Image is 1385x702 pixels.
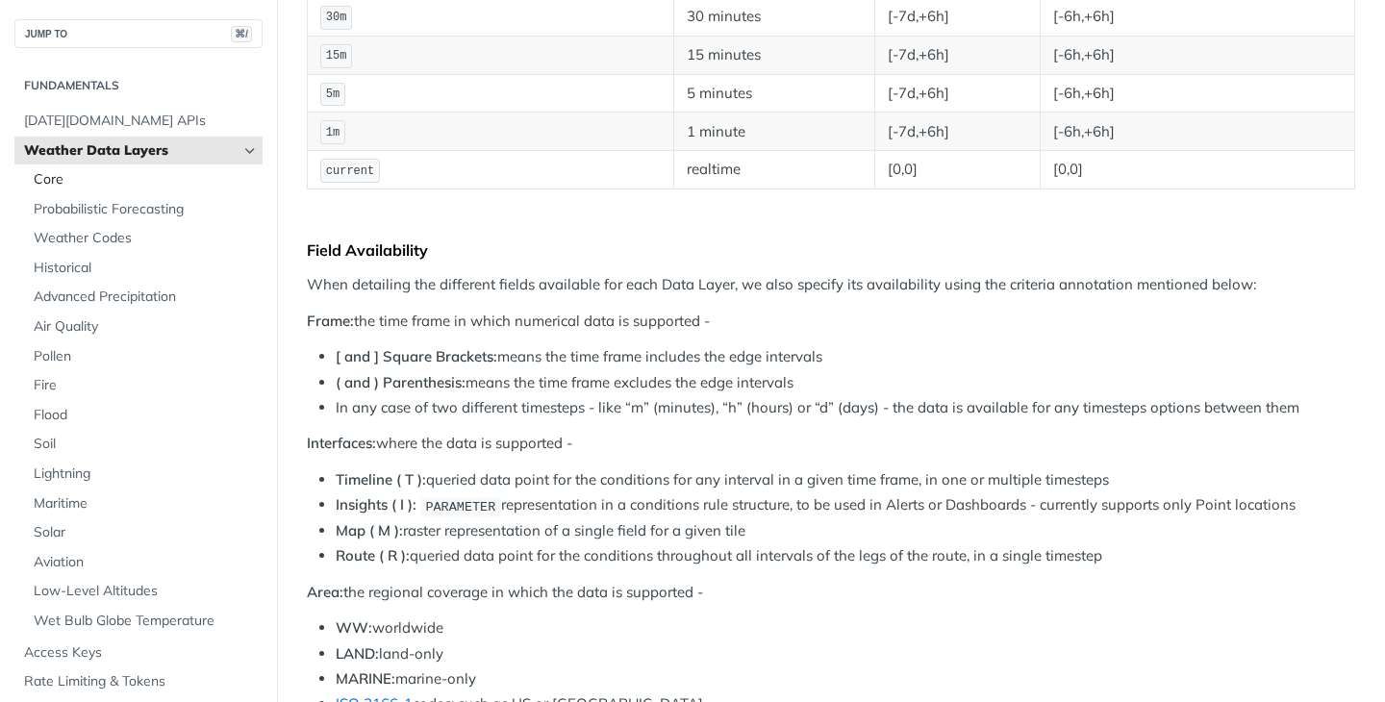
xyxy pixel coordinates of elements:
[24,548,263,577] a: Aviation
[336,644,379,663] strong: LAND:
[34,347,258,366] span: Pollen
[34,170,258,189] span: Core
[34,317,258,337] span: Air Quality
[307,583,343,601] strong: Area:
[24,607,263,636] a: Wet Bulb Globe Temperature
[874,113,1040,151] td: [-7d,+6h]
[326,88,340,101] span: 5m
[336,347,497,365] strong: [ and ] Square Brackets:
[34,200,258,219] span: Probabilistic Forecasting
[24,342,263,371] a: Pollen
[24,518,263,547] a: Solar
[34,435,258,454] span: Soil
[674,151,875,189] td: realtime
[24,401,263,430] a: Flood
[14,107,263,136] a: [DATE][DOMAIN_NAME] APIs
[24,371,263,400] a: Fire
[336,495,416,514] strong: Insights ( I ):
[336,618,372,637] strong: WW:
[242,143,258,159] button: Hide subpages for Weather Data Layers
[307,240,1355,260] div: Field Availability
[336,521,403,539] strong: Map ( M ):
[674,36,875,74] td: 15 minutes
[24,643,258,663] span: Access Keys
[34,464,258,484] span: Lightning
[336,470,426,489] strong: Timeline ( T ):
[336,669,395,688] strong: MARINE:
[14,77,263,94] h2: Fundamentals
[425,499,495,514] span: PARAMETER
[34,523,258,542] span: Solar
[336,520,1355,542] li: raster representation of a single field for a given tile
[336,545,1355,567] li: queried data point for the conditions throughout all intervals of the legs of the route, in a sin...
[326,164,374,178] span: current
[674,113,875,151] td: 1 minute
[34,376,258,395] span: Fire
[24,313,263,341] a: Air Quality
[24,460,263,489] a: Lightning
[24,672,258,691] span: Rate Limiting & Tokens
[1041,113,1355,151] td: [-6h,+6h]
[1041,36,1355,74] td: [-6h,+6h]
[24,195,263,224] a: Probabilistic Forecasting
[24,489,263,518] a: Maritime
[34,553,258,572] span: Aviation
[24,165,263,194] a: Core
[14,639,263,667] a: Access Keys
[336,469,1355,491] li: queried data point for the conditions for any interval in a given time frame, in one or multiple ...
[307,434,376,452] strong: Interfaces:
[34,406,258,425] span: Flood
[336,372,1355,394] li: means the time frame excludes the edge intervals
[24,430,263,459] a: Soil
[34,259,258,278] span: Historical
[231,26,252,42] span: ⌘/
[24,112,258,131] span: [DATE][DOMAIN_NAME] APIs
[336,617,1355,639] li: worldwide
[24,577,263,606] a: Low-Level Altitudes
[336,643,1355,665] li: land-only
[307,274,1355,296] p: When detailing the different fields available for each Data Layer, we also specify its availabili...
[307,582,1355,604] p: the regional coverage in which the data is supported -
[336,397,1355,419] li: In any case of two different timesteps - like “m” (minutes), “h” (hours) or “d” (days) - the data...
[307,312,354,330] strong: Frame:
[34,582,258,601] span: Low-Level Altitudes
[874,74,1040,113] td: [-7d,+6h]
[307,311,1355,333] p: the time frame in which numerical data is supported -
[24,254,263,283] a: Historical
[34,494,258,514] span: Maritime
[14,667,263,696] a: Rate Limiting & Tokens
[336,373,466,391] strong: ( and ) Parenthesis:
[336,546,410,564] strong: Route ( R ):
[24,224,263,253] a: Weather Codes
[326,49,347,63] span: 15m
[1041,151,1355,189] td: [0,0]
[336,346,1355,368] li: means the time frame includes the edge intervals
[14,19,263,48] button: JUMP TO⌘/
[336,668,1355,690] li: marine-only
[307,433,1355,455] p: where the data is supported -
[14,137,263,165] a: Weather Data LayersHide subpages for Weather Data Layers
[34,229,258,248] span: Weather Codes
[24,283,263,312] a: Advanced Precipitation
[1041,74,1355,113] td: [-6h,+6h]
[874,36,1040,74] td: [-7d,+6h]
[336,494,1355,516] li: representation in a conditions rule structure, to be used in Alerts or Dashboards - currently sup...
[326,11,347,24] span: 30m
[34,288,258,307] span: Advanced Precipitation
[874,151,1040,189] td: [0,0]
[326,126,340,139] span: 1m
[24,141,238,161] span: Weather Data Layers
[674,74,875,113] td: 5 minutes
[34,612,258,631] span: Wet Bulb Globe Temperature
